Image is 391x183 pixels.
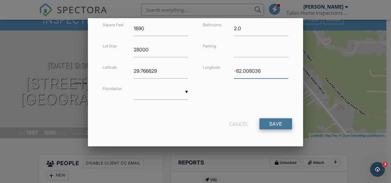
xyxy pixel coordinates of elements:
iframe: Intercom live chat [370,162,385,177]
label: Longitude [203,65,220,70]
label: Square Feet [103,22,124,27]
div: Cancel [229,118,249,129]
label: Parking [203,44,216,48]
span: 3 [383,162,388,167]
label: Foundation [103,86,122,91]
label: Latitude [103,65,117,70]
label: Lot Size [103,44,117,48]
input: Save [259,118,292,129]
label: Bathrooms [203,22,222,27]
